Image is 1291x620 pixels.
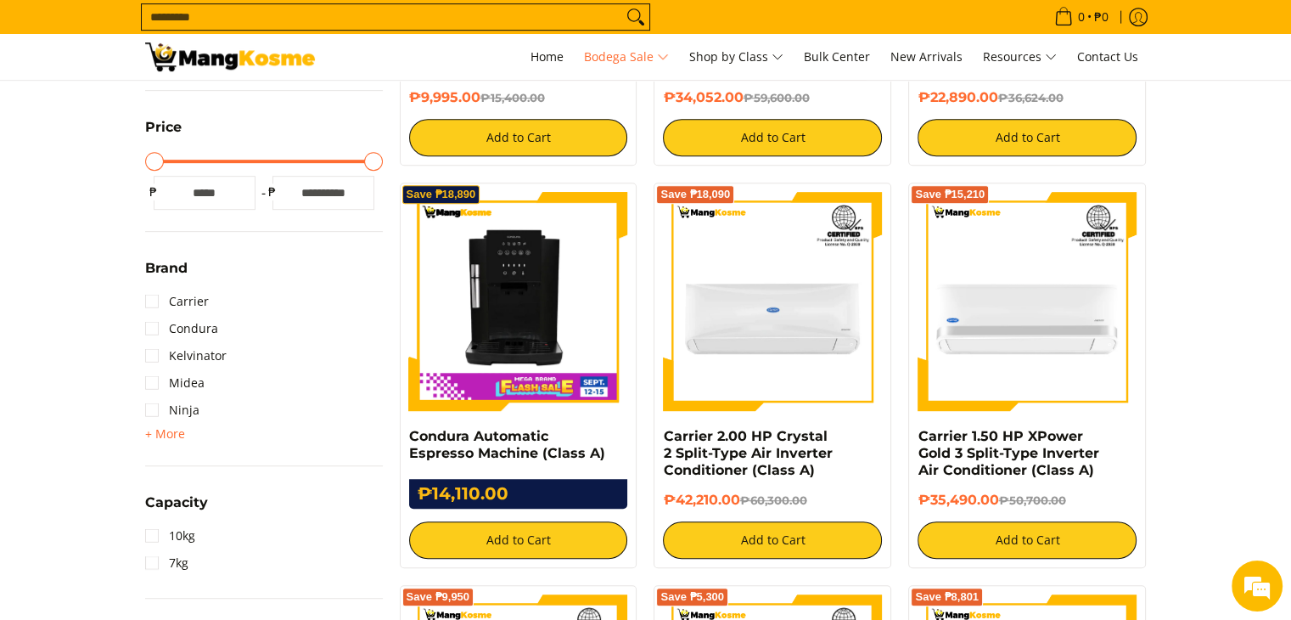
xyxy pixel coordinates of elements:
button: Add to Cart [409,119,628,156]
span: Capacity [145,496,208,510]
span: Price [145,121,182,134]
span: ₱ [264,183,281,200]
a: Shop by Class [681,34,792,80]
a: Carrier [145,288,209,315]
button: Add to Cart [663,119,882,156]
a: Midea [145,369,205,397]
span: ₱ [145,183,162,200]
h6: ₱14,110.00 [409,479,628,509]
del: ₱15,400.00 [480,91,545,104]
a: Kelvinator [145,342,227,369]
summary: Open [145,121,182,147]
button: Add to Cart [663,521,882,559]
span: New Arrivals [890,48,963,65]
span: Save ₱18,890 [407,189,476,200]
span: Home [530,48,564,65]
del: ₱50,700.00 [998,493,1065,507]
span: Bulk Center [804,48,870,65]
span: ₱0 [1092,11,1111,23]
span: 0 [1075,11,1087,23]
a: 10kg [145,522,195,550]
a: Ninja [145,397,199,424]
h6: ₱9,995.00 [409,89,628,106]
a: 7kg [145,550,188,577]
summary: Open [145,424,185,444]
del: ₱60,300.00 [739,493,806,507]
img: Condura Automatic Espresso Machine (Class A) [409,192,628,411]
span: Contact Us [1077,48,1138,65]
a: Carrier 2.00 HP Crystal 2 Split-Type Air Inverter Conditioner (Class A) [663,428,832,478]
img: Bodega Sale l Mang Kosme: Cost-Efficient &amp; Quality Home Appliances [145,42,315,71]
del: ₱36,624.00 [997,91,1063,104]
span: Save ₱8,801 [915,592,979,602]
span: + More [145,427,185,441]
button: Add to Cart [918,521,1137,559]
button: Add to Cart [409,521,628,559]
h6: ₱34,052.00 [663,89,882,106]
a: Bodega Sale [575,34,677,80]
summary: Open [145,496,208,522]
del: ₱59,600.00 [743,91,809,104]
a: New Arrivals [882,34,971,80]
button: Search [622,4,649,30]
span: Save ₱15,210 [915,189,985,200]
img: Carrier 1.50 HP XPower Gold 3 Split-Type Inverter Air Conditioner (Class A) [918,192,1137,411]
a: Condura [145,315,218,342]
h6: ₱22,890.00 [918,89,1137,106]
span: Save ₱9,950 [407,592,470,602]
h6: ₱35,490.00 [918,492,1137,509]
span: • [1049,8,1114,26]
span: Save ₱5,300 [660,592,724,602]
h6: ₱42,210.00 [663,492,882,509]
span: Save ₱18,090 [660,189,730,200]
span: Bodega Sale [584,47,669,68]
span: Brand [145,262,188,275]
a: Home [522,34,572,80]
span: Shop by Class [689,47,783,68]
img: Carrier 2.00 HP Crystal 2 Split-Type Air Inverter Conditioner (Class A) [663,192,882,411]
nav: Main Menu [332,34,1147,80]
summary: Open [145,262,188,288]
a: Condura Automatic Espresso Machine (Class A) [409,428,605,461]
a: Resources [974,34,1065,80]
button: Add to Cart [918,119,1137,156]
a: Carrier 1.50 HP XPower Gold 3 Split-Type Inverter Air Conditioner (Class A) [918,428,1098,478]
span: Resources [983,47,1057,68]
a: Bulk Center [795,34,878,80]
a: Contact Us [1069,34,1147,80]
